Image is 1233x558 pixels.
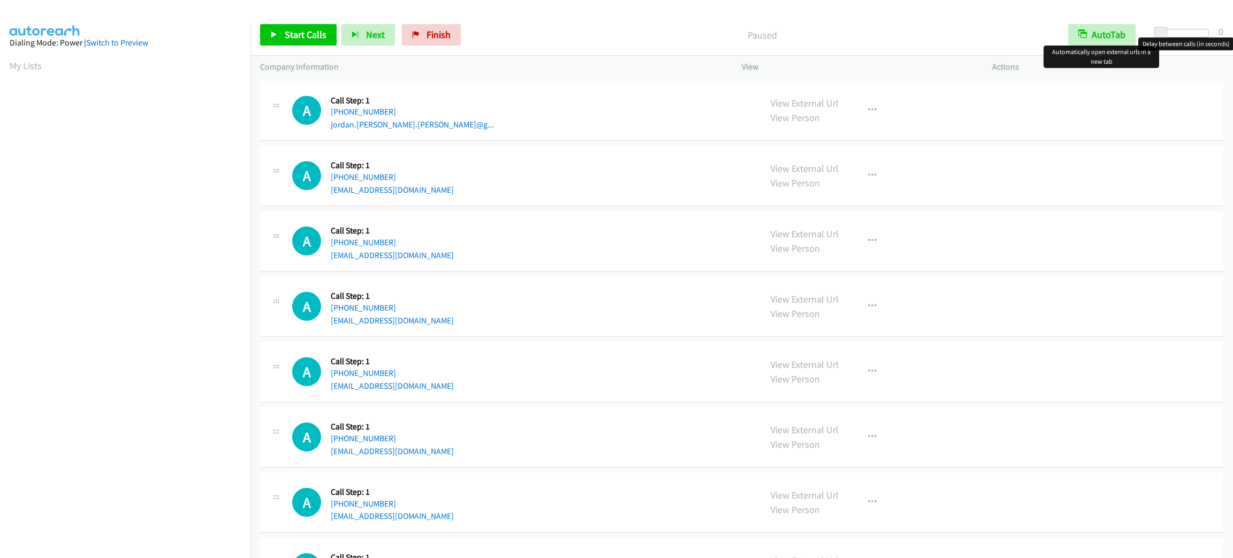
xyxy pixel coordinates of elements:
[771,162,839,175] a: View External Url
[331,160,454,171] h5: Call Step: 1
[771,489,839,501] a: View External Url
[292,423,321,451] div: The call is yet to be attempted
[771,373,820,385] a: View Person
[771,293,839,305] a: View External Url
[260,24,337,46] a: Start Calls
[285,28,326,41] span: Start Calls
[771,307,820,320] a: View Person
[292,488,321,517] div: The call is yet to be attempted
[292,227,321,255] h1: A
[331,381,454,391] a: [EMAIL_ADDRESS][DOMAIN_NAME]
[331,95,494,106] h5: Call Step: 1
[331,499,396,509] a: [PHONE_NUMBER]
[331,433,396,443] a: [PHONE_NUMBER]
[292,357,321,386] div: The call is yet to be attempted
[292,292,321,321] h1: A
[771,358,839,371] a: View External Url
[331,511,454,521] a: [EMAIL_ADDRESS][DOMAIN_NAME]
[771,111,820,124] a: View Person
[86,37,148,48] a: Switch to Preview
[331,119,494,130] a: jordan.[PERSON_NAME].[PERSON_NAME]@g...
[331,250,454,260] a: [EMAIL_ADDRESS][DOMAIN_NAME]
[992,61,1223,73] p: Actions
[331,421,454,432] h5: Call Step: 1
[331,368,396,378] a: [PHONE_NUMBER]
[771,242,820,254] a: View Person
[331,225,454,236] h5: Call Step: 1
[260,61,722,73] p: Company Information
[292,161,321,190] h1: A
[331,172,396,182] a: [PHONE_NUMBER]
[331,237,396,247] a: [PHONE_NUMBER]
[475,28,1049,42] p: Paused
[402,24,461,46] a: Finish
[331,487,454,497] h5: Call Step: 1
[1219,24,1223,39] div: 0
[292,227,321,255] div: The call is yet to be attempted
[331,303,396,313] a: [PHONE_NUMBER]
[292,96,321,125] h1: A
[771,503,820,516] a: View Person
[331,291,454,301] h5: Call Step: 1
[292,423,321,451] h1: A
[771,424,839,436] a: View External Url
[331,185,454,195] a: [EMAIL_ADDRESS][DOMAIN_NAME]
[1044,46,1159,68] div: Automatically open external urls in a new tab
[771,97,839,109] a: View External Url
[1068,24,1136,46] button: AutoTab
[366,28,385,41] span: Next
[292,96,321,125] div: The call is yet to be attempted
[10,59,42,72] a: My Lists
[10,36,241,49] div: Dialing Mode: Power |
[771,177,820,189] a: View Person
[331,446,454,456] a: [EMAIL_ADDRESS][DOMAIN_NAME]
[292,357,321,386] h1: A
[341,24,395,46] button: Next
[331,315,454,326] a: [EMAIL_ADDRESS][DOMAIN_NAME]
[771,228,839,240] a: View External Url
[292,161,321,190] div: The call is yet to be attempted
[771,438,820,450] a: View Person
[292,292,321,321] div: The call is yet to be attempted
[742,61,973,73] p: View
[427,28,451,41] span: Finish
[292,488,321,517] h1: A
[331,107,396,117] a: [PHONE_NUMBER]
[331,356,454,367] h5: Call Step: 1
